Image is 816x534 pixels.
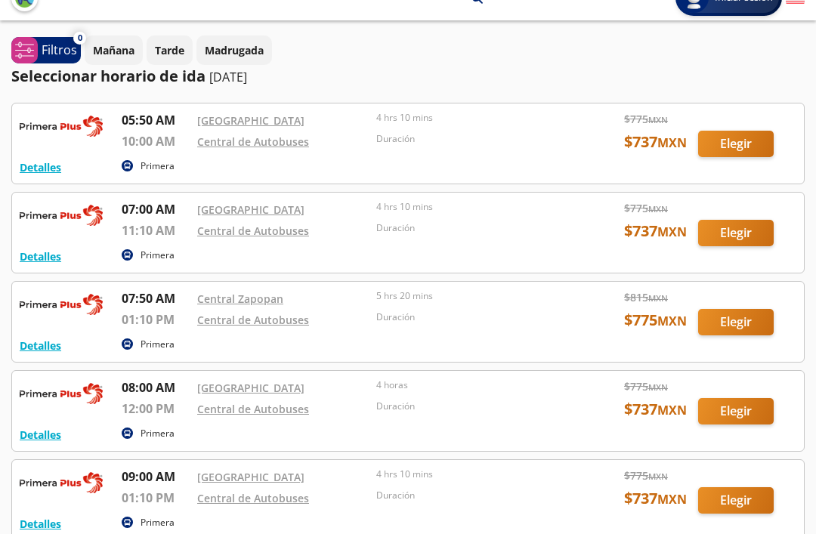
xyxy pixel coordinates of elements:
a: Central Zapopan [197,292,283,307]
a: Central de Autobuses [197,224,309,239]
p: Tarde [155,43,184,59]
button: Madrugada [196,36,272,66]
button: Tarde [147,36,193,66]
p: Primera [141,249,175,263]
p: Mañana [93,43,134,59]
button: Mañana [85,36,143,66]
p: Primera [141,517,175,530]
p: Primera [141,338,175,352]
p: Filtros [42,42,77,60]
p: Madrugada [205,43,264,59]
a: Central de Autobuses [197,313,309,328]
p: Seleccionar horario de ida [11,66,206,88]
p: Primera [141,428,175,441]
p: [DATE] [209,69,247,87]
button: Detalles [20,517,61,532]
p: Primera [141,160,175,174]
a: Central de Autobuses [197,492,309,506]
a: Central de Autobuses [197,135,309,150]
button: Detalles [20,428,61,443]
a: [GEOGRAPHIC_DATA] [197,471,304,485]
a: Central de Autobuses [197,403,309,417]
button: Detalles [20,160,61,176]
a: [GEOGRAPHIC_DATA] [197,203,304,218]
button: Detalles [20,338,61,354]
span: 0 [78,32,82,45]
a: [GEOGRAPHIC_DATA] [197,114,304,128]
button: 0Filtros [11,38,81,64]
button: Detalles [20,249,61,265]
a: [GEOGRAPHIC_DATA] [197,381,304,396]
